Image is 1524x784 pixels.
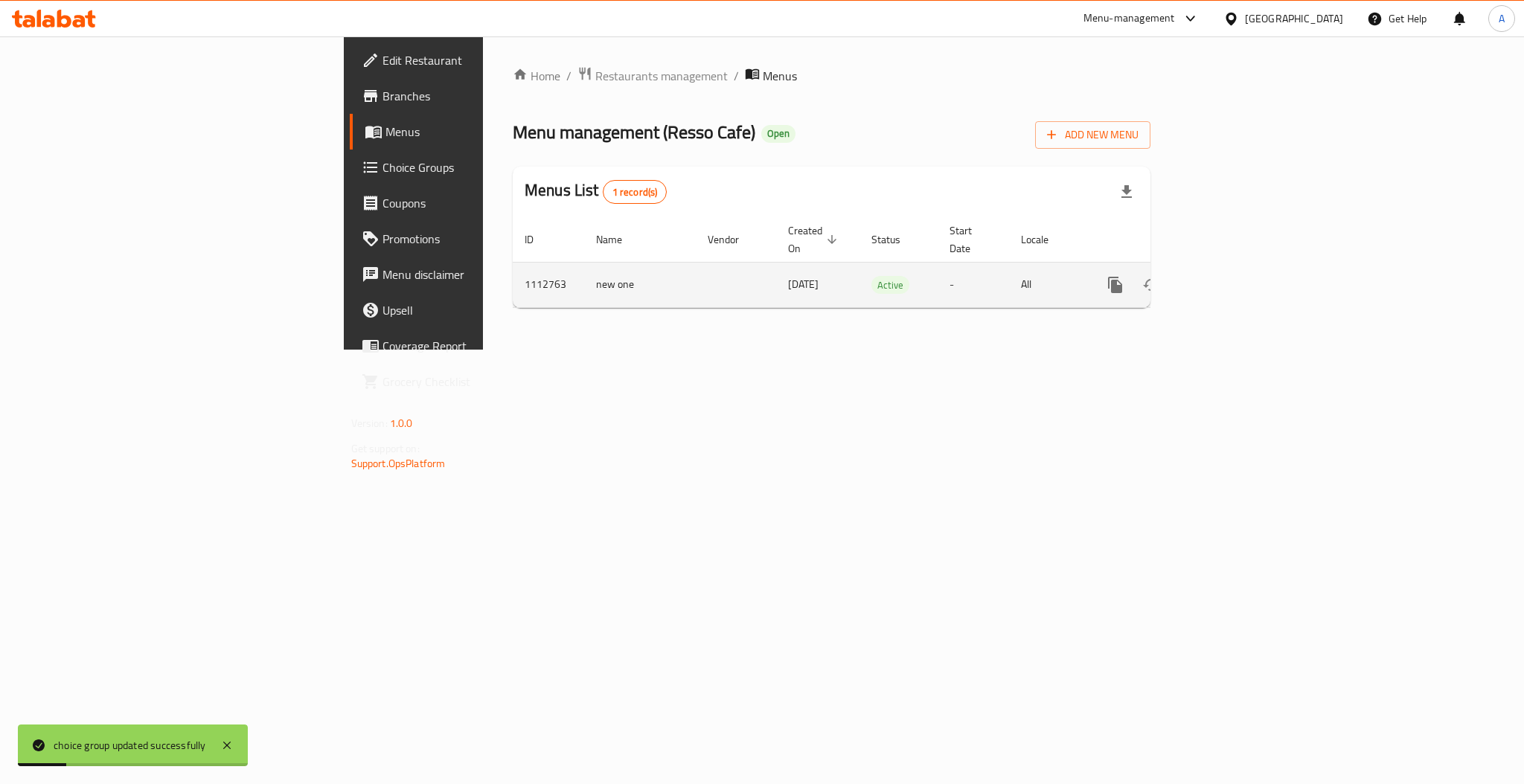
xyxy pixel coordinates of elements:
div: choice group updated successfully [54,737,206,754]
a: Upsell [350,292,598,328]
span: Restaurants management [595,67,728,85]
nav: breadcrumb [513,66,1150,86]
a: Choice Groups [350,150,598,185]
span: Coverage Report [382,337,586,355]
li: / [734,67,739,85]
span: ID [525,231,553,248]
a: Support.OpsPlatform [351,454,446,473]
a: Promotions [350,221,598,257]
div: Open [761,125,795,143]
span: Status [871,231,920,248]
button: Add New Menu [1035,121,1150,149]
span: Version: [351,414,388,433]
span: Created On [788,222,842,257]
a: Branches [350,78,598,114]
a: Menu disclaimer [350,257,598,292]
span: Grocery Checklist [382,373,586,391]
table: enhanced table [513,217,1252,308]
td: - [938,262,1009,307]
span: Menus [385,123,586,141]
th: Actions [1086,217,1252,263]
button: more [1098,267,1133,303]
span: Add New Menu [1047,126,1139,144]
td: new one [584,262,696,307]
span: Menu management ( Resso Cafe ) [513,115,755,149]
a: Coupons [350,185,598,221]
a: Restaurants management [577,66,728,86]
a: Menus [350,114,598,150]
span: Locale [1021,231,1068,248]
span: Branches [382,87,586,105]
span: A [1499,10,1505,27]
span: Coupons [382,194,586,212]
span: Upsell [382,301,586,319]
span: 1 record(s) [603,185,667,199]
span: Active [871,277,909,294]
span: Menus [763,67,797,85]
a: Edit Restaurant [350,42,598,78]
div: [GEOGRAPHIC_DATA] [1245,10,1343,27]
td: All [1009,262,1086,307]
div: Export file [1109,174,1144,210]
div: Total records count [603,180,667,204]
button: Change Status [1133,267,1169,303]
div: Menu-management [1083,10,1175,28]
div: Active [871,276,909,294]
a: Grocery Checklist [350,364,598,399]
span: 1.0.0 [390,414,413,433]
h2: Menus List [525,179,667,204]
a: Coverage Report [350,328,598,364]
span: Menu disclaimer [382,266,586,283]
span: Open [761,127,795,140]
span: Start Date [950,222,991,257]
span: [DATE] [788,274,819,294]
span: Edit Restaurant [382,51,586,69]
span: Promotions [382,230,586,248]
span: Get support on: [351,439,420,458]
span: Choice Groups [382,158,586,176]
span: Vendor [708,231,758,248]
span: Name [596,231,641,248]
